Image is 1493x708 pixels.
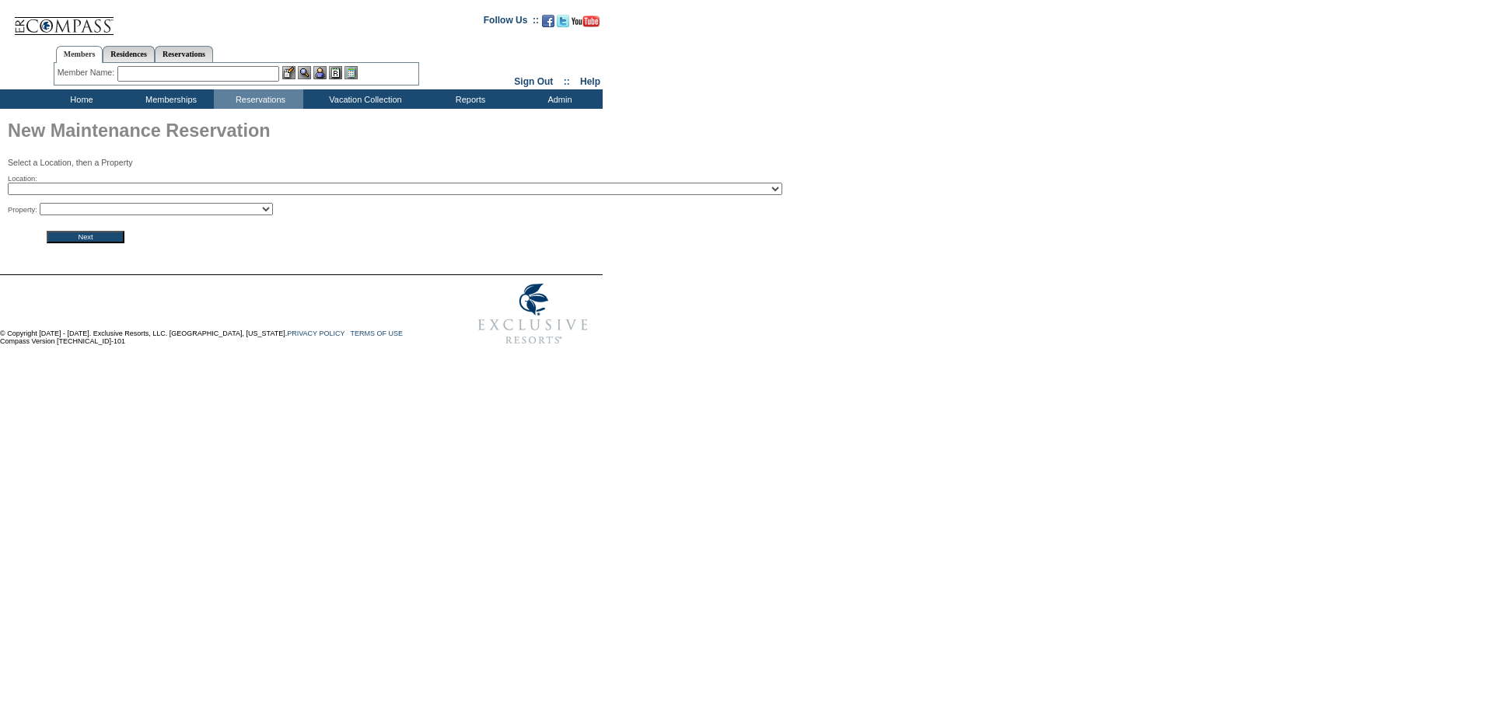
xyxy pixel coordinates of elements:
img: Exclusive Resorts [463,275,603,353]
a: Become our fan on Facebook [542,19,554,29]
img: Become our fan on Facebook [542,15,554,27]
td: Vacation Collection [303,89,424,109]
a: PRIVACY POLICY [287,330,344,337]
input: Next [47,231,124,243]
img: Reservations [329,66,342,79]
td: Reservations [214,89,303,109]
td: Admin [513,89,603,109]
span: Property: [8,205,37,214]
img: Impersonate [313,66,327,79]
h1: New Maintenance Reservation [8,117,603,149]
a: Members [56,46,103,63]
img: View [298,66,311,79]
a: TERMS OF USE [351,330,404,337]
a: Reservations [155,46,213,62]
a: Follow us on Twitter [557,19,569,29]
td: Memberships [124,89,214,109]
a: Help [580,76,600,87]
div: Member Name: [58,66,117,79]
img: b_edit.gif [282,66,295,79]
td: Reports [424,89,513,109]
img: Compass Home [13,4,114,36]
a: Subscribe to our YouTube Channel [572,19,600,29]
p: Select a Location, then a Property [8,158,603,167]
td: Follow Us :: [484,13,539,32]
img: Subscribe to our YouTube Channel [572,16,600,27]
a: Sign Out [514,76,553,87]
img: Follow us on Twitter [557,15,569,27]
a: Residences [103,46,155,62]
span: :: [564,76,570,87]
img: b_calculator.gif [344,66,358,79]
span: Location: [8,174,37,183]
td: Home [35,89,124,109]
